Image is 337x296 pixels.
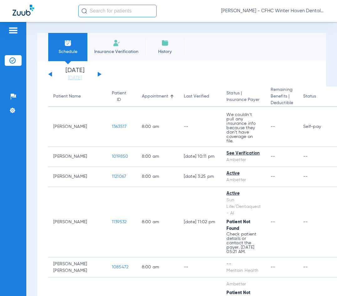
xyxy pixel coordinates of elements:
[271,174,275,179] span: --
[179,147,222,167] td: [DATE] 10:11 PM
[81,8,87,14] img: Search Icon
[226,232,261,254] p: Check patient details or contact the payer. [DATE] 05:21 AM.
[112,174,127,179] span: 1121067
[226,267,261,274] div: Meritain Health
[56,75,94,81] a: [DATE]
[161,39,169,47] img: History
[113,39,120,47] img: Manual Insurance Verification
[112,124,127,129] span: 1363517
[184,93,217,100] div: Last Verified
[48,107,107,147] td: [PERSON_NAME]
[226,170,261,177] div: Active
[112,220,127,224] span: 1139532
[53,93,81,100] div: Patient Name
[226,150,261,157] div: See Verification
[226,261,261,267] div: --
[271,265,275,269] span: --
[179,187,222,257] td: [DATE] 11:02 PM
[226,197,261,217] div: Sun Life/Dentaquest - AI
[53,49,83,55] span: Schedule
[48,167,107,187] td: [PERSON_NAME]
[64,39,72,47] img: Schedule
[48,187,107,257] td: [PERSON_NAME]
[226,157,261,163] div: Ambetter
[221,8,324,14] span: [PERSON_NAME] - CFHC Winter Haven Dental
[142,93,174,100] div: Appointment
[184,93,209,100] div: Last Verified
[226,113,261,143] p: We couldn’t pull any insurance info because they don’t have coverage on file.
[137,257,179,277] td: 8:00 AM
[179,167,222,187] td: [DATE] 3:25 PM
[137,167,179,187] td: 8:00 AM
[226,177,261,183] div: Ambetter
[53,93,102,100] div: Patient Name
[179,107,222,147] td: --
[221,87,266,107] th: Status |
[226,190,261,197] div: Active
[306,266,337,296] iframe: Chat Widget
[226,97,261,103] span: Insurance Payer
[226,220,250,231] span: Patient Not Found
[112,265,129,269] span: 1085472
[266,87,298,107] th: Remaining Benefits |
[13,5,34,16] img: Zuub Logo
[137,107,179,147] td: 8:00 AM
[271,100,293,106] span: Deductible
[78,5,157,17] input: Search for patients
[48,147,107,167] td: [PERSON_NAME]
[271,220,275,224] span: --
[112,154,128,159] span: 1019850
[150,49,180,55] span: History
[179,257,222,277] td: --
[112,90,126,103] div: Patient ID
[8,27,18,34] img: hamburger-icon
[92,49,141,55] span: Insurance Verification
[271,154,275,159] span: --
[48,257,107,277] td: [PERSON_NAME] [PERSON_NAME]
[142,93,168,100] div: Appointment
[112,90,132,103] div: Patient ID
[271,124,275,129] span: --
[56,67,94,81] li: [DATE]
[137,147,179,167] td: 8:00 AM
[137,187,179,257] td: 8:00 AM
[226,281,261,288] div: Ambetter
